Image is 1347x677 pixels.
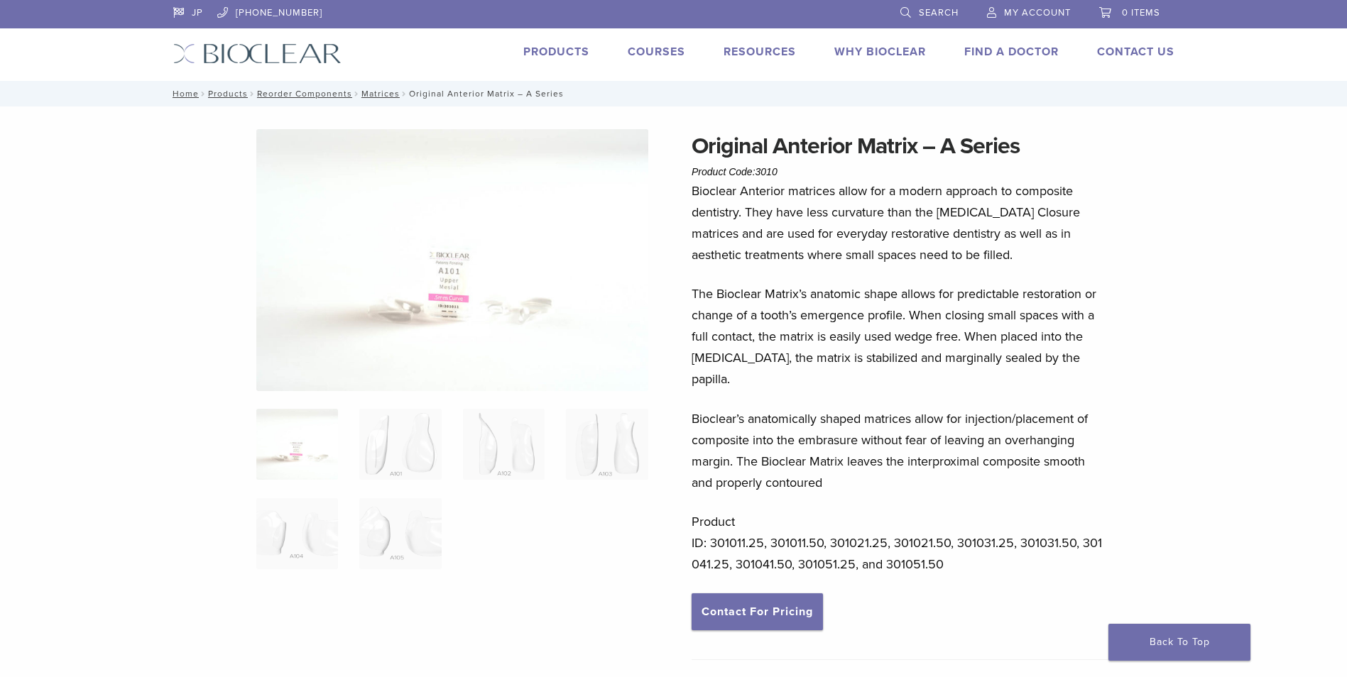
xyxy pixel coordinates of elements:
a: Courses [628,45,685,59]
img: Original Anterior Matrix - A Series - Image 6 [359,498,441,569]
p: Bioclear Anterior matrices allow for a modern approach to composite dentistry. They have less cur... [692,180,1109,265]
a: Back To Top [1108,624,1250,661]
span: / [352,90,361,97]
a: Contact For Pricing [692,593,823,630]
img: Original Anterior Matrix - A Series - Image 5 [256,498,338,569]
a: Contact Us [1097,45,1174,59]
a: Resources [724,45,796,59]
span: My Account [1004,7,1071,18]
img: Bioclear [173,43,342,64]
span: / [400,90,409,97]
a: Products [523,45,589,59]
p: Bioclear’s anatomically shaped matrices allow for injection/placement of composite into the embra... [692,408,1109,493]
img: Anterior-Original-A-Series-Matrices-324x324.jpg [256,409,338,480]
nav: Original Anterior Matrix – A Series [163,81,1185,106]
span: / [199,90,208,97]
a: Products [208,89,248,99]
span: Search [919,7,959,18]
img: Original Anterior Matrix - A Series - Image 4 [566,409,648,480]
a: Matrices [361,89,400,99]
span: 3010 [756,166,778,177]
img: Original Anterior Matrix - A Series - Image 3 [463,409,545,480]
p: Product ID: 301011.25, 301011.50, 301021.25, 301021.50, 301031.25, 301031.50, 301041.25, 301041.5... [692,511,1109,575]
a: Home [168,89,199,99]
img: Anterior Original A Series Matrices [256,129,648,391]
img: Original Anterior Matrix - A Series - Image 2 [359,409,441,480]
a: Why Bioclear [834,45,926,59]
a: Find A Doctor [964,45,1059,59]
p: The Bioclear Matrix’s anatomic shape allows for predictable restoration or change of a tooth’s em... [692,283,1109,390]
span: 0 items [1122,7,1160,18]
span: / [248,90,257,97]
span: Product Code: [692,166,778,177]
a: Reorder Components [257,89,352,99]
h1: Original Anterior Matrix – A Series [692,129,1109,163]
